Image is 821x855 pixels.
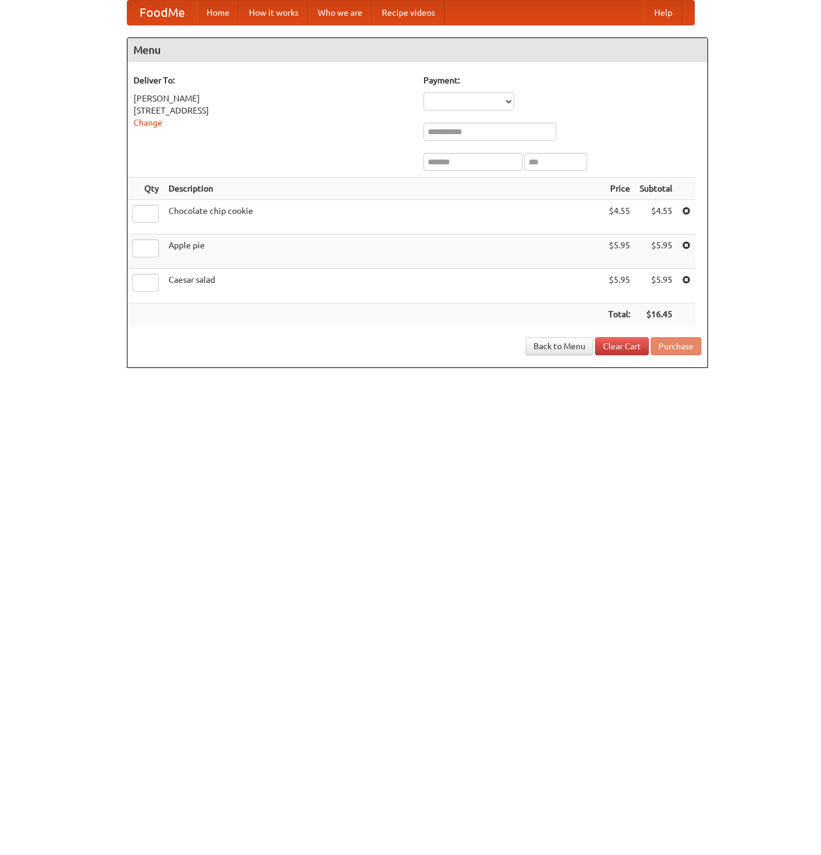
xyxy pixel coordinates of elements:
[127,1,197,25] a: FoodMe
[604,200,635,234] td: $4.55
[134,105,411,117] div: [STREET_ADDRESS]
[604,303,635,326] th: Total:
[604,178,635,200] th: Price
[164,234,604,269] td: Apple pie
[372,1,445,25] a: Recipe videos
[635,234,677,269] td: $5.95
[127,178,164,200] th: Qty
[595,337,649,355] a: Clear Cart
[134,74,411,86] h5: Deliver To:
[134,118,163,127] a: Change
[164,269,604,303] td: Caesar salad
[635,178,677,200] th: Subtotal
[635,200,677,234] td: $4.55
[308,1,372,25] a: Who we are
[651,337,701,355] button: Purchase
[604,234,635,269] td: $5.95
[635,269,677,303] td: $5.95
[645,1,682,25] a: Help
[526,337,593,355] a: Back to Menu
[134,92,411,105] div: [PERSON_NAME]
[604,269,635,303] td: $5.95
[164,200,604,234] td: Chocolate chip cookie
[239,1,308,25] a: How it works
[197,1,239,25] a: Home
[423,74,701,86] h5: Payment:
[635,303,677,326] th: $16.45
[127,38,707,62] h4: Menu
[164,178,604,200] th: Description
